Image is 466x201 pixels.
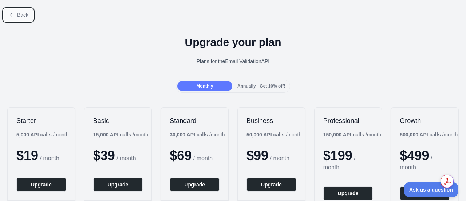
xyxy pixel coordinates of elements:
h2: Professional [323,116,373,125]
b: 30,000 API calls [170,132,208,138]
span: $ 99 [246,148,268,163]
h2: Standard [170,116,220,125]
span: $ 69 [170,148,191,163]
div: / month [246,131,301,138]
span: $ 499 [400,148,429,163]
h2: Growth [400,116,450,125]
div: / month [170,131,225,138]
div: / month [323,131,381,138]
span: $ 199 [323,148,352,163]
div: / month [400,131,458,138]
h2: Business [246,116,296,125]
iframe: Toggle Customer Support [404,182,459,197]
b: 500,000 API calls [400,132,441,138]
b: 150,000 API calls [323,132,364,138]
b: 50,000 API calls [246,132,285,138]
